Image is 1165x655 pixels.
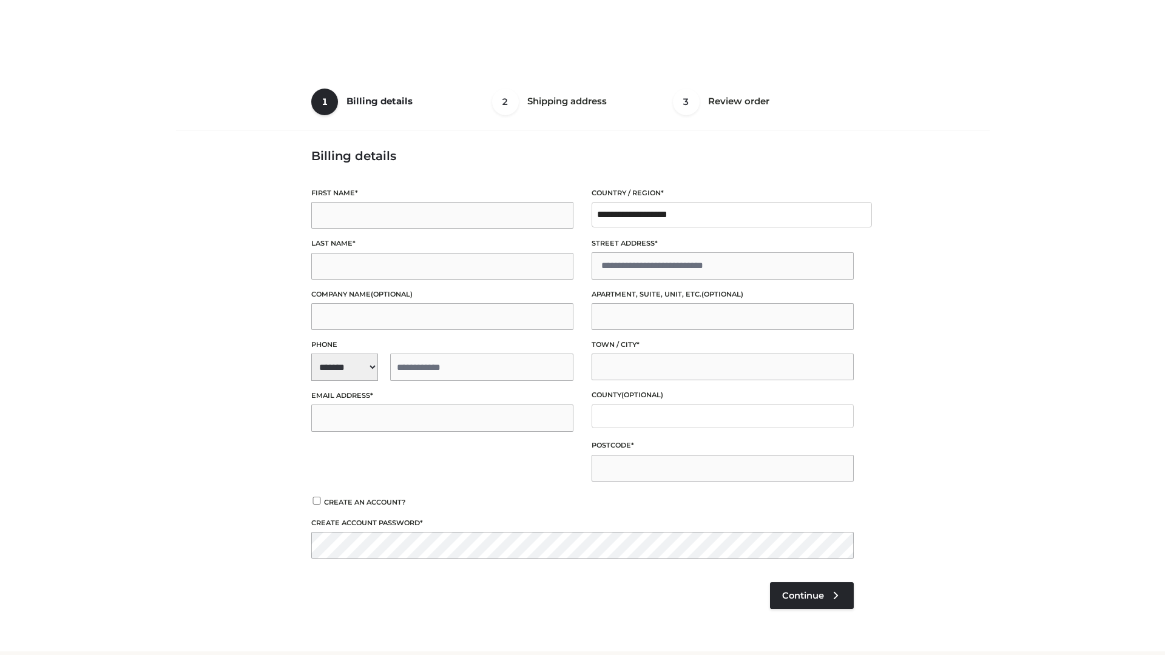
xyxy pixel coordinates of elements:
span: Shipping address [527,95,607,107]
label: Apartment, suite, unit, etc. [592,289,854,300]
label: First name [311,187,573,199]
label: Company name [311,289,573,300]
span: Billing details [346,95,413,107]
span: Continue [782,590,824,601]
a: Continue [770,582,854,609]
label: Create account password [311,517,854,529]
span: (optional) [371,290,413,298]
span: 2 [492,89,519,115]
span: (optional) [621,391,663,399]
label: Country / Region [592,187,854,199]
input: Create an account? [311,497,322,505]
span: 1 [311,89,338,115]
label: Email address [311,390,573,401]
label: Phone [311,339,573,351]
span: 3 [673,89,700,115]
span: (optional) [701,290,743,298]
label: County [592,389,854,401]
h3: Billing details [311,149,854,163]
label: Last name [311,238,573,249]
label: Postcode [592,440,854,451]
label: Street address [592,238,854,249]
span: Review order [708,95,769,107]
label: Town / City [592,339,854,351]
span: Create an account? [324,498,406,506]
